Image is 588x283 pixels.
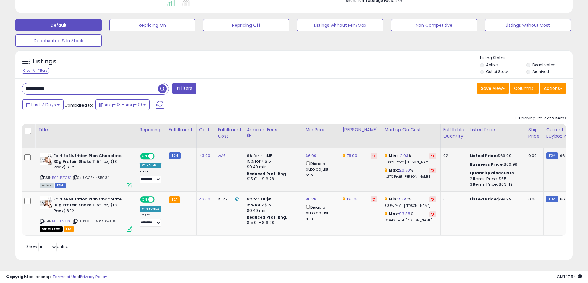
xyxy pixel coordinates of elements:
[480,55,573,61] p: Listing States:
[31,102,56,108] span: Last 7 Days
[470,161,504,167] b: Business Price:
[64,226,74,232] span: FBA
[470,182,521,187] div: 3 Items, Price: $63.49
[52,175,71,180] a: B0BJP21C81
[140,213,161,227] div: Preset:
[247,176,298,182] div: $15.01 - $16.28
[443,153,462,159] div: 92
[443,127,465,139] div: Fulfillable Quantity
[306,160,335,178] div: Disable auto adjust min
[52,219,71,224] a: B0BJP21C81
[199,127,213,133] div: Cost
[247,164,298,170] div: $0.40 min
[546,127,578,139] div: Current Buybox Price
[40,196,52,209] img: 41LXNWbpwwL._SL40_.jpg
[343,127,379,133] div: [PERSON_NAME]
[40,153,132,187] div: ASIN:
[557,274,582,280] span: 2025-08-17 17:54 GMT
[72,219,116,224] span: | SKU: COS-1485984.FBA
[385,153,436,164] div: %
[470,162,521,167] div: $66.99
[389,211,399,217] b: Max:
[306,204,335,222] div: Disable auto adjust min
[95,99,150,110] button: Aug-03 - Aug-09
[398,153,408,159] a: -2.93
[38,127,134,133] div: Title
[546,196,558,202] small: FBM
[391,19,477,31] button: Non Competitive
[385,196,436,208] div: %
[22,99,64,110] button: Last 7 Days
[26,244,71,249] span: Show: entries
[347,153,357,159] a: 78.99
[40,226,63,232] span: All listings that are currently out of stock and unavailable for purchase on Amazon
[306,153,317,159] a: 66.99
[398,196,407,202] a: 15.65
[15,34,102,47] button: Deactivated & In Stock
[399,167,410,173] a: 20.70
[297,19,383,31] button: Listings without Min/Max
[486,62,498,67] label: Active
[306,127,337,133] div: Min Price
[169,127,194,133] div: Fulfillment
[470,196,498,202] b: Listed Price:
[540,83,566,94] button: Actions
[53,274,79,280] a: Terms of Use
[169,152,181,159] small: FBM
[169,196,180,203] small: FBA
[470,127,523,133] div: Listed Price
[247,202,298,208] div: 15% for > $15
[560,196,571,202] span: 66.79
[40,153,52,165] img: 41LXNWbpwwL._SL40_.jpg
[53,153,128,172] b: Fairlife Nutrition Plan Chocolate 30g Protein Shake 11.5fl.oz, (18 Pack) 6.12 l
[514,85,533,91] span: Columns
[470,176,521,182] div: 2 Items, Price: $65
[382,124,440,148] th: The percentage added to the cost of goods (COGS) that forms the calculator for Min & Max prices.
[528,127,541,139] div: Ship Price
[247,127,300,133] div: Amazon Fees
[140,206,161,212] div: Win BuyBox
[247,220,298,225] div: $15.01 - $16.28
[6,274,107,280] div: seller snap | |
[65,102,93,108] span: Compared to:
[399,211,410,217] a: 93.88
[385,168,436,179] div: %
[53,196,128,215] b: Fairlife Nutrition Plan Chocolate 30g Protein Shake 11.5fl.oz, (18 Pack) 6.12 l
[218,127,242,139] div: Fulfillment Cost
[470,153,521,159] div: $66.99
[80,274,107,280] a: Privacy Policy
[40,183,54,188] span: All listings currently available for purchase on Amazon
[470,196,521,202] div: $99.99
[247,196,298,202] div: 8% for <= $15
[247,171,287,176] b: Reduced Prof. Rng.
[546,152,558,159] small: FBM
[33,57,56,66] h5: Listings
[470,170,514,176] b: Quantity discounts
[140,169,161,183] div: Preset:
[515,115,566,121] div: Displaying 1 to 2 of 2 items
[40,196,132,231] div: ASIN:
[470,170,521,176] div: :
[22,68,49,74] div: Clear All Filters
[141,154,148,159] span: ON
[385,218,436,223] p: 33.64% Profit [PERSON_NAME]
[109,19,195,31] button: Repricing On
[218,196,240,202] div: 15.27
[532,62,556,67] label: Deactivated
[140,163,161,168] div: Win BuyBox
[385,175,436,179] p: 11.27% Profit [PERSON_NAME]
[6,274,29,280] strong: Copyright
[154,154,164,159] span: OFF
[532,69,549,74] label: Archived
[199,196,211,202] a: 43.00
[486,69,509,74] label: Out of Stock
[528,196,539,202] div: 0.00
[560,153,571,159] span: 66.79
[385,211,436,223] div: %
[199,153,211,159] a: 43.00
[470,153,498,159] b: Listed Price:
[389,153,398,159] b: Min:
[306,196,317,202] a: 80.28
[141,197,148,202] span: ON
[15,19,102,31] button: Default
